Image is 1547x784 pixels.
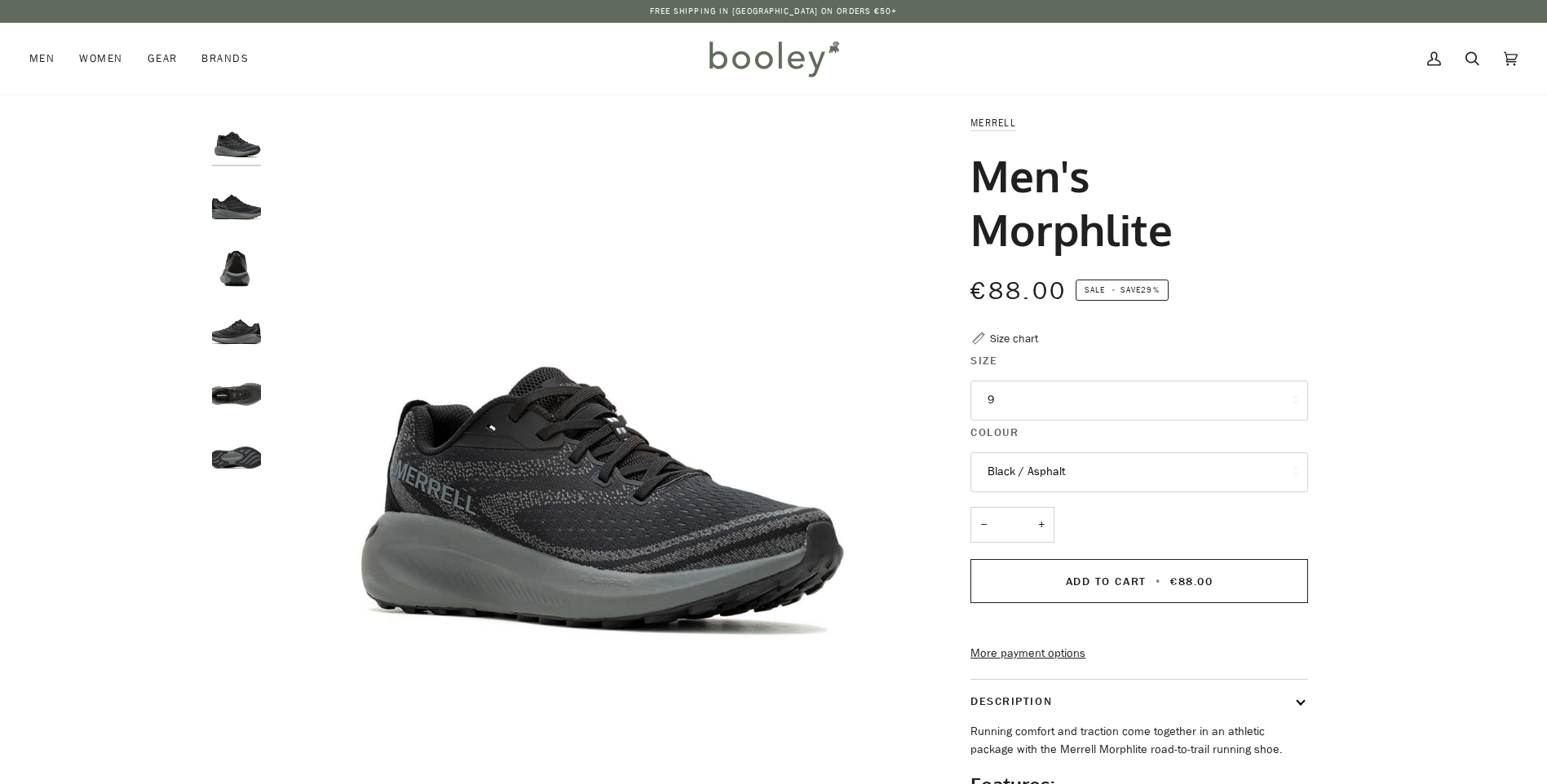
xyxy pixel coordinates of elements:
input: Quantity [970,507,1054,544]
span: €88.00 [1170,574,1213,589]
a: Brands [189,23,261,95]
a: Merrell [970,116,1016,130]
span: Men [29,51,55,67]
span: Size [970,352,997,369]
span: Brands [201,51,249,67]
img: Merrell Men&#39;s Morphlite Black / Asphalt - Booley Galway [269,114,914,759]
a: More payment options [970,645,1308,663]
a: Men [29,23,67,95]
span: Add to Cart [1066,574,1147,589]
span: • [1151,574,1166,589]
img: Merrell Men's Morphlite Black / Asphalt - Booley Galway [212,302,261,350]
span: Colour [970,424,1019,441]
img: Merrell Men's Morphlite Black / Asphalt - Booley Galway [212,426,261,475]
h1: Men's Morphlite [970,148,1296,256]
button: 9 [970,381,1308,421]
em: • [1107,284,1120,296]
button: Add to Cart • €88.00 [970,559,1308,603]
span: Sale [1085,284,1105,296]
span: 29% [1141,284,1159,296]
div: Merrell Men's Morphlite Black / Asphalt - Booley Galway [269,114,914,759]
span: €88.00 [970,275,1067,308]
img: Merrell Men's Morphlite Black / Asphalt - Booley Galway [212,114,261,163]
img: Booley [702,35,845,82]
span: Gear [148,51,178,67]
p: Running comfort and traction come together in an athletic package with the Merrell Morphlite road... [970,723,1308,758]
img: Merrell Men's Morphlite Black / Asphalt - Booley Galway [212,364,261,413]
button: Black / Asphalt [970,452,1308,492]
img: Merrell Men's Morphlite Black / Asphalt - Booley Galway [212,239,261,288]
button: Description [970,680,1308,723]
a: Women [67,23,135,95]
img: Merrell Men's Morphlite Black / Asphalt - Booley Galway [212,177,261,226]
button: − [970,507,997,544]
p: Free Shipping in [GEOGRAPHIC_DATA] on Orders €50+ [650,5,898,18]
span: Women [79,51,122,67]
a: Gear [135,23,190,95]
button: + [1028,507,1054,544]
div: Size chart [990,330,1038,347]
span: Save [1076,280,1169,301]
